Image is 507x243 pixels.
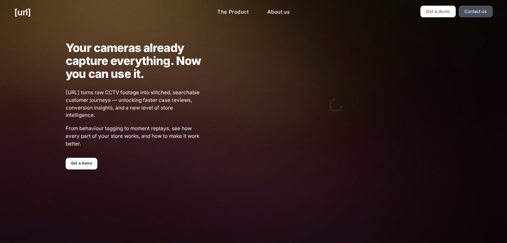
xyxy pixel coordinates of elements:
[262,6,295,19] a: About us
[420,6,456,17] a: Get a demo
[66,89,201,119] span: [URL] turns raw CCTV footage into stitched, searchable customer journeys — unlocking faster case ...
[66,41,201,80] h1: Your cameras already capture everything. Now you can use it.
[14,6,31,19] a: [URL]
[212,6,254,19] a: The Product
[66,125,201,147] span: From behaviour tagging to moment replays, see how every part of your store works, and how to make...
[66,158,97,169] a: Get a demo
[459,6,493,17] a: Contact us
